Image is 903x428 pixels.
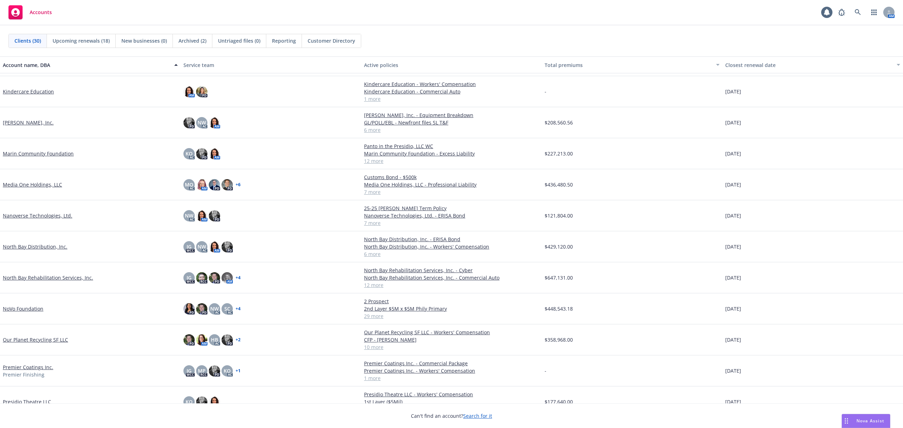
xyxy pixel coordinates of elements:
a: + 1 [236,369,241,373]
img: photo [209,148,220,159]
div: Account name, DBA [3,61,170,69]
img: photo [209,241,220,252]
span: $448,543.18 [545,305,573,312]
img: photo [209,365,220,377]
div: Closest renewal date [725,61,892,69]
span: Reporting [272,37,296,44]
span: Untriaged files (0) [218,37,260,44]
a: 1 more [364,374,539,382]
img: photo [196,179,207,190]
span: - [545,88,546,95]
img: photo [209,117,220,128]
span: [DATE] [725,88,741,95]
span: JG [187,367,192,374]
span: $429,120.00 [545,243,573,250]
span: NW [198,243,206,250]
img: photo [209,396,220,408]
span: $121,804.00 [545,212,573,219]
a: 2nd Layer $5M x $5M Phily Primary [364,305,539,312]
a: North Bay Distribution, Inc. - Workers' Compensation [364,243,539,250]
span: [DATE] [725,367,741,374]
span: $208,560.56 [545,119,573,126]
a: Panto in the Presidio, LLC WC [364,142,539,150]
img: photo [222,179,233,190]
a: 12 more [364,157,539,165]
a: Nanoverse Technologies, Ltd. - ERISA Bond [364,212,539,219]
img: photo [183,334,195,346]
span: KO [186,150,193,157]
div: Drag to move [842,414,851,428]
a: Report a Bug [835,5,849,19]
a: 12 more [364,281,539,289]
a: 7 more [364,219,539,227]
img: photo [209,179,220,190]
a: Kindercare Education - Commercial Auto [364,88,539,95]
a: 6 more [364,250,539,258]
img: photo [222,334,233,346]
img: photo [196,396,207,408]
img: photo [209,272,220,283]
img: photo [209,210,220,221]
a: Switch app [867,5,881,19]
span: Nova Assist [856,418,884,424]
img: photo [222,241,233,252]
span: $358,968.00 [545,336,573,343]
a: 1 more [364,95,539,103]
span: [DATE] [725,212,741,219]
span: SC [224,305,230,312]
a: Search for it [463,412,492,419]
span: [DATE] [725,274,741,281]
span: Accounts [30,10,52,15]
button: Closest renewal date [722,56,903,73]
a: Media One Holdings, LLC [3,181,62,188]
a: [PERSON_NAME], Inc. [3,119,54,126]
a: [PERSON_NAME], Inc. - Equipment Breakdown [364,111,539,119]
img: photo [196,303,207,314]
span: [DATE] [725,305,741,312]
a: NoVo Foundation [3,305,43,312]
span: Customer Directory [308,37,355,44]
div: Service team [183,61,358,69]
a: Our Planet Recycling SF LLC - Workers' Compensation [364,329,539,336]
a: + 4 [236,307,241,311]
span: [DATE] [725,398,741,405]
a: Premier Coatings Inc. - Commercial Package [364,360,539,367]
span: Upcoming renewals (18) [53,37,110,44]
a: Kindercare Education [3,88,54,95]
span: KO [186,398,193,405]
span: NW [185,212,193,219]
span: [DATE] [725,243,741,250]
a: Kindercare Education - Workers' Compensation [364,80,539,88]
span: $177,640.00 [545,398,573,405]
span: KO [224,367,231,374]
span: Can't find an account? [411,412,492,420]
a: + 4 [236,276,241,280]
a: Premier Coatings Inc. - Workers' Compensation [364,367,539,374]
span: [DATE] [725,336,741,343]
div: Total premiums [545,61,712,69]
span: [DATE] [725,150,741,157]
img: photo [183,117,195,128]
span: NW [210,305,219,312]
span: New businesses (0) [121,37,167,44]
img: photo [196,210,207,221]
a: 2 Prospect [364,298,539,305]
span: JG [187,274,192,281]
a: Customs Bond - $500k [364,173,539,181]
a: 6 more [364,126,539,134]
a: North Bay Rehabilitation Services, Inc. - Commercial Auto [364,274,539,281]
a: Premier Coatings Inc. [3,363,53,371]
span: $227,213.00 [545,150,573,157]
button: Nova Assist [842,414,890,428]
a: Marin Community Foundation [3,150,74,157]
a: Media One Holdings, LLC - Professional Liability [364,181,539,188]
a: + 6 [236,183,241,187]
a: 1st Layer ($5Mil) [364,398,539,405]
a: Marin Community Foundation - Excess Liability [364,150,539,157]
img: photo [183,86,195,97]
span: MQ [185,181,193,188]
a: 25-25 [PERSON_NAME] Term Policy [364,204,539,212]
span: [DATE] [725,119,741,126]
